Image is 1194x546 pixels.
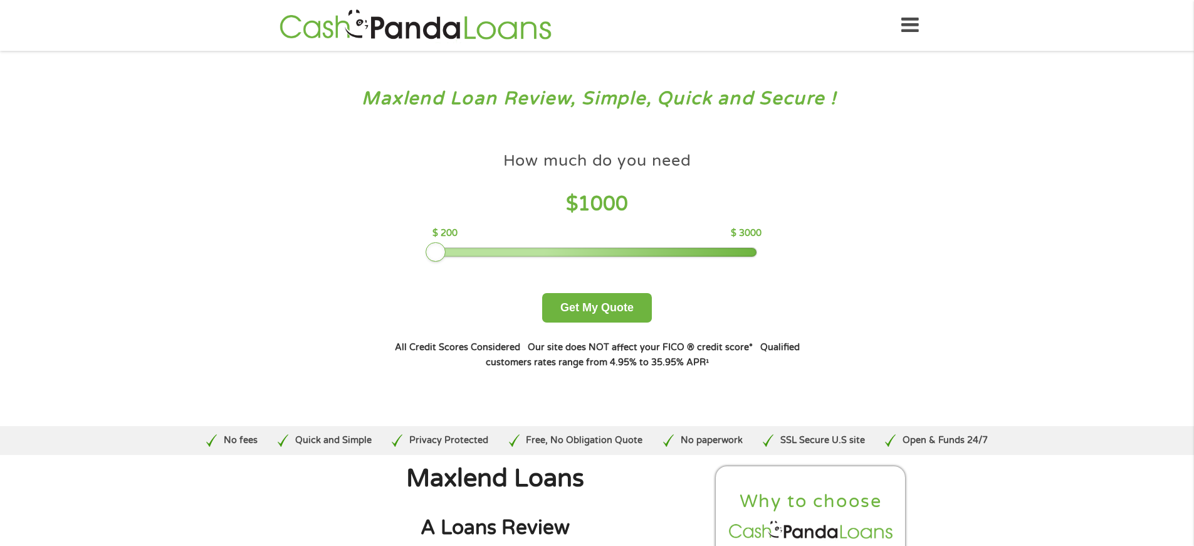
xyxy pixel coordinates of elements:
[432,227,458,240] p: $ 200
[681,434,743,447] p: No paperwork
[395,342,520,353] strong: All Credit Scores Considered
[542,293,652,323] button: Get My Quote
[903,434,988,447] p: Open & Funds 24/7
[36,87,1158,110] h3: Maxlend Loan Review, Simple, Quick and Secure !
[432,191,762,217] h4: $
[295,434,372,447] p: Quick and Simple
[287,515,703,541] h2: A Loans Review
[731,227,762,240] p: $ 3000
[409,434,488,447] p: Privacy Protected
[726,490,896,513] h2: Why to choose
[526,434,642,447] p: Free, No Obligation Quote
[780,434,865,447] p: SSL Secure U.S site
[276,8,555,43] img: GetLoanNow Logo
[224,434,258,447] p: No fees
[406,464,584,493] span: Maxlend Loans
[486,342,800,368] strong: Qualified customers rates range from 4.95% to 35.95% APR¹
[503,151,691,171] h4: How much do you need
[528,342,753,353] strong: Our site does NOT affect your FICO ® credit score*
[578,192,628,216] span: 1000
